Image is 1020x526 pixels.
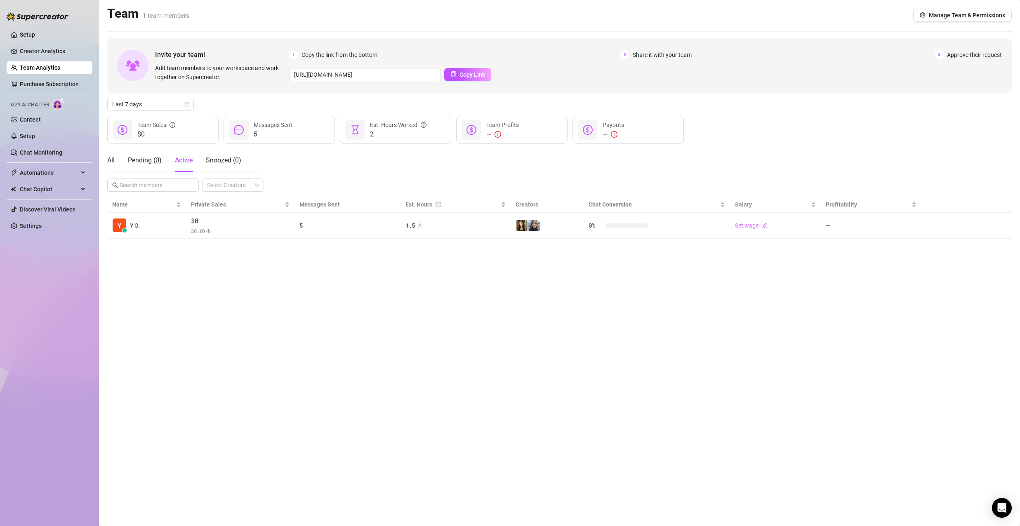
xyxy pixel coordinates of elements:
span: Team Profits [486,122,519,128]
span: $0 [191,216,290,226]
span: info-circle [170,120,175,129]
span: dollar-circle [466,125,476,135]
span: dollar-circle [583,125,593,135]
div: Team Sales [137,120,175,129]
span: question-circle [436,200,441,209]
span: 2 [370,129,426,139]
span: 0 % [589,221,602,230]
span: exclamation-circle [495,131,501,138]
span: 1 team members [143,12,189,19]
span: Approve their request [947,50,1002,59]
span: $ 0.00 /h [191,227,290,235]
input: Search members [120,181,187,190]
span: 3 [935,50,944,59]
div: — [603,129,624,139]
img: Sienna [516,220,528,231]
a: Chat Monitoring [20,149,62,156]
span: 1 [289,50,298,59]
div: Est. Hours [405,200,499,209]
span: Name [112,200,174,209]
span: thunderbolt [11,169,17,176]
span: search [112,182,118,188]
span: Messages Sent [299,201,340,208]
span: Chat Conversion [589,201,632,208]
span: hourglass [350,125,360,135]
span: 5 [254,129,292,139]
span: 2 [620,50,629,59]
span: Izzy AI Chatter [11,101,49,109]
span: Active [175,156,193,164]
button: Copy Link [444,68,491,81]
span: message [234,125,244,135]
div: All [107,155,115,165]
img: logo-BBDzfeDw.svg [7,12,68,21]
div: Est. Hours Worked [370,120,426,129]
div: Open Intercom Messenger [992,498,1012,518]
span: setting [920,12,926,18]
span: Copy the link from the bottom [302,50,377,59]
span: Share it with your team [633,50,692,59]
span: Profitability [826,201,857,208]
div: 1.5 h [405,221,506,230]
img: Y Ou [113,218,126,232]
span: Copy Link [459,71,485,78]
span: Salary [735,201,752,208]
span: Last 7 days [112,98,189,110]
span: edit [762,223,768,228]
span: Messages Sent [254,122,292,128]
span: dollar-circle [118,125,127,135]
span: Private Sales [191,201,226,208]
a: Content [20,116,41,123]
span: exclamation-circle [611,131,617,138]
span: calendar [184,102,189,107]
span: copy [450,71,456,77]
span: question-circle [421,120,426,129]
span: Manage Team & Permissions [929,12,1005,19]
span: Snoozed ( 0 ) [206,156,241,164]
a: Team Analytics [20,64,60,71]
div: — [486,129,519,139]
span: Add team members to your workspace and work together on Supercreator. [155,63,286,82]
button: Manage Team & Permissions [913,9,1012,22]
span: $0 [137,129,175,139]
img: Chat Copilot [11,186,16,192]
span: Chat Copilot [20,183,78,196]
span: Invite your team! [155,49,289,60]
a: Discover Viral Videos [20,206,75,213]
th: Name [107,197,186,213]
span: Y O. [130,221,140,230]
th: Creators [511,197,584,213]
img: AI Chatter [52,98,65,110]
h2: Team [107,6,189,21]
a: Creator Analytics [20,45,86,58]
a: Setup [20,133,35,139]
div: 5 [299,221,396,230]
a: Purchase Subscription [20,81,79,87]
span: team [254,183,259,188]
span: Payouts [603,122,624,128]
span: Automations [20,166,78,179]
a: Settings [20,223,42,229]
a: Set wageedit [735,222,768,229]
td: — [821,213,921,239]
div: Pending ( 0 ) [128,155,162,165]
a: Setup [20,31,35,38]
img: Sienna [528,220,540,231]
